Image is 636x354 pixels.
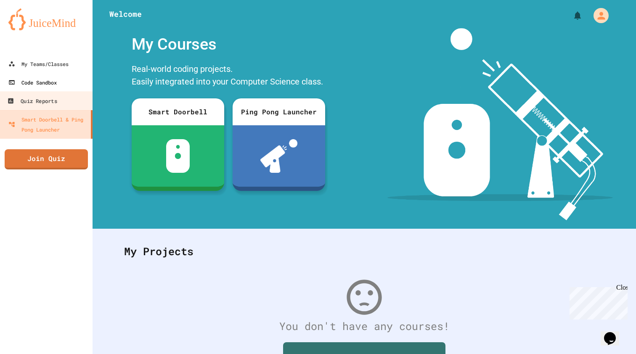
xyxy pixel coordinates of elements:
img: logo-orange.svg [8,8,84,30]
div: My Projects [116,235,613,268]
div: Code Sandbox [8,77,57,87]
div: Ping Pong Launcher [233,98,325,125]
div: My Notifications [557,8,585,23]
div: Smart Doorbell [132,98,224,125]
div: You don't have any courses! [116,318,613,334]
div: Chat with us now!Close [3,3,58,53]
div: Real-world coding projects. Easily integrated into your Computer Science class. [127,61,329,92]
img: sdb-white.svg [166,139,190,173]
a: Join Quiz [5,149,88,169]
img: ppl-with-ball.png [260,139,298,173]
div: Smart Doorbell & Ping Pong Launcher [8,114,87,135]
div: Quiz Reports [7,96,57,106]
div: My Teams/Classes [8,59,69,69]
img: banner-image-my-projects.png [387,28,613,220]
div: My Account [585,6,611,25]
iframe: chat widget [566,284,628,320]
div: My Courses [127,28,329,61]
iframe: chat widget [601,320,628,346]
